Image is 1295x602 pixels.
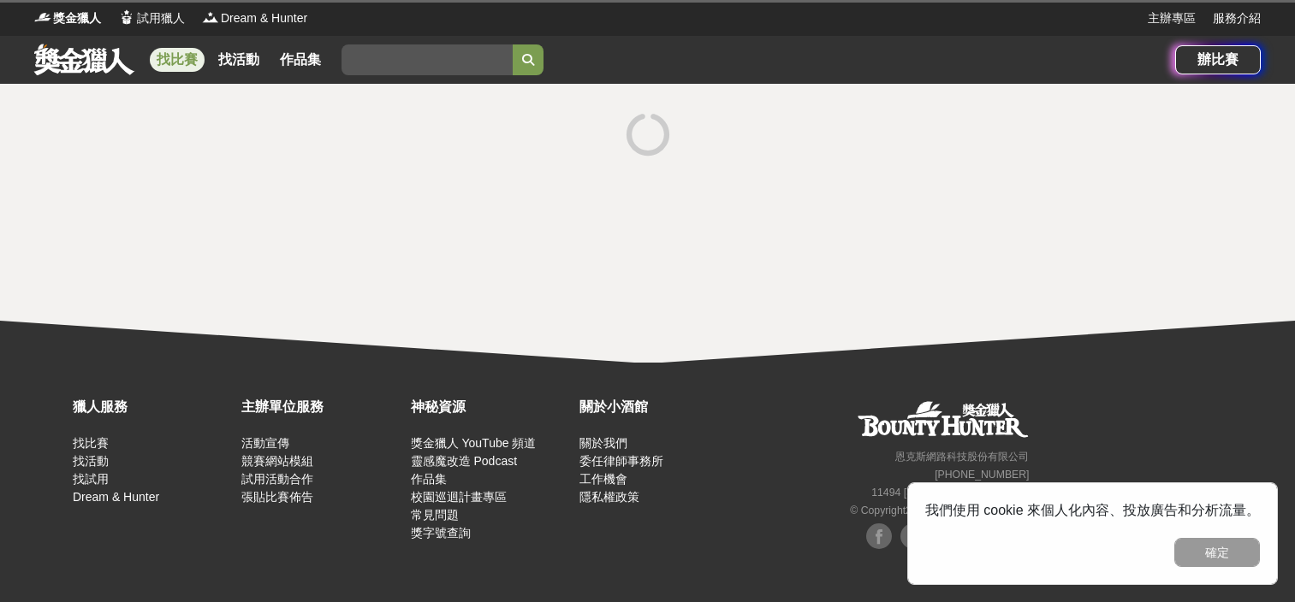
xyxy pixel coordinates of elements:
[579,472,627,486] a: 工作機會
[1148,9,1196,27] a: 主辦專區
[118,9,135,26] img: Logo
[221,9,307,27] span: Dream & Hunter
[579,490,639,504] a: 隱私權政策
[241,490,313,504] a: 張貼比賽佈告
[579,397,740,417] div: 關於小酒館
[53,9,101,27] span: 獎金獵人
[73,472,109,486] a: 找試用
[871,487,1029,499] small: 11494 [STREET_ADDRESS] 3 樓
[895,451,1029,463] small: 恩克斯網路科技股份有限公司
[118,9,185,27] a: Logo試用獵人
[202,9,307,27] a: LogoDream & Hunter
[1213,9,1261,27] a: 服務介紹
[935,469,1029,481] small: [PHONE_NUMBER]
[73,490,159,504] a: Dream & Hunter
[411,508,459,522] a: 常見問題
[73,436,109,450] a: 找比賽
[202,9,219,26] img: Logo
[579,454,663,468] a: 委任律師事務所
[273,48,328,72] a: 作品集
[411,526,471,540] a: 獎字號查詢
[411,436,537,450] a: 獎金獵人 YouTube 頻道
[241,472,313,486] a: 試用活動合作
[411,472,447,486] a: 作品集
[211,48,266,72] a: 找活動
[411,490,507,504] a: 校園巡迴計畫專區
[1174,538,1260,567] button: 確定
[137,9,185,27] span: 試用獵人
[73,397,233,417] div: 獵人服務
[241,436,289,450] a: 活動宣傳
[925,503,1260,517] span: 我們使用 cookie 來個人化內容、投放廣告和分析流量。
[866,523,892,549] img: Facebook
[73,454,109,468] a: 找活動
[1175,45,1261,74] a: 辦比賽
[241,454,313,468] a: 競賽網站模組
[850,505,1029,516] small: © Copyright 2025 . All Rights Reserved.
[411,454,517,468] a: 靈感魔改造 Podcast
[411,397,571,417] div: 神秘資源
[150,48,205,72] a: 找比賽
[900,523,926,549] img: Facebook
[241,397,401,417] div: 主辦單位服務
[34,9,51,26] img: Logo
[579,436,627,450] a: 關於我們
[34,9,101,27] a: Logo獎金獵人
